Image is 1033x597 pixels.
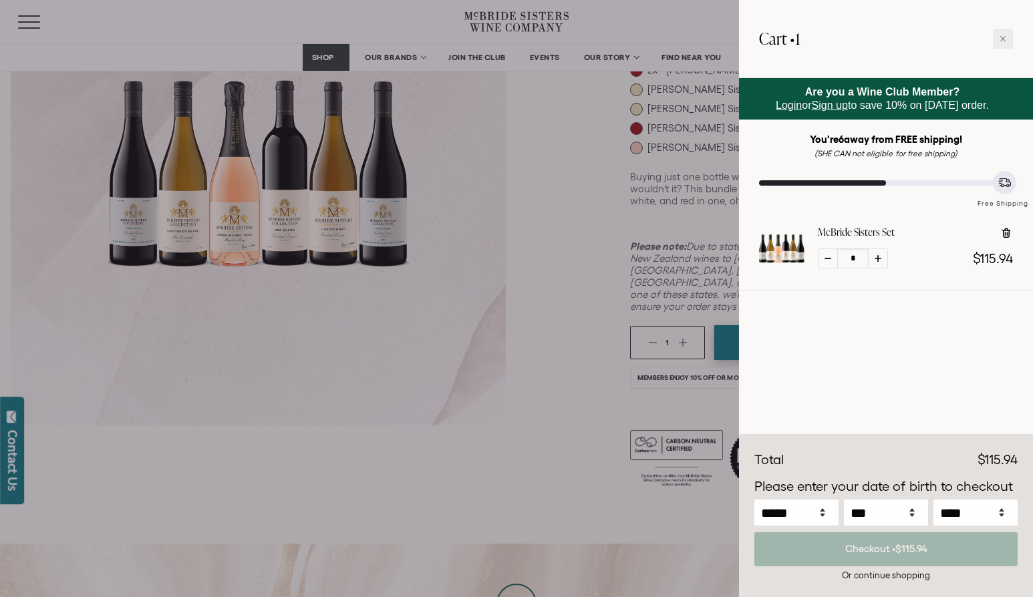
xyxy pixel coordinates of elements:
[759,20,800,57] h2: Cart •
[754,450,784,470] div: Total
[776,99,802,111] a: Login
[815,149,957,158] em: (SHE CAN not eligible for free shipping)
[812,99,848,111] a: Sign up
[776,86,989,111] span: or to save 10% on [DATE] order.
[795,27,800,49] span: 1
[818,226,895,239] a: McBride Sisters Set
[973,251,1013,266] span: $115.94
[973,186,1033,209] div: Free Shipping
[978,452,1018,467] span: $115.94
[805,86,960,97] strong: Are you a Wine Club Member?
[839,134,844,145] span: 6
[754,477,1018,497] p: Please enter your date of birth to checkout
[754,569,1018,582] div: Or continue shopping
[759,259,804,274] a: McBride Sisters Set
[810,134,963,145] strong: You're away from FREE shipping!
